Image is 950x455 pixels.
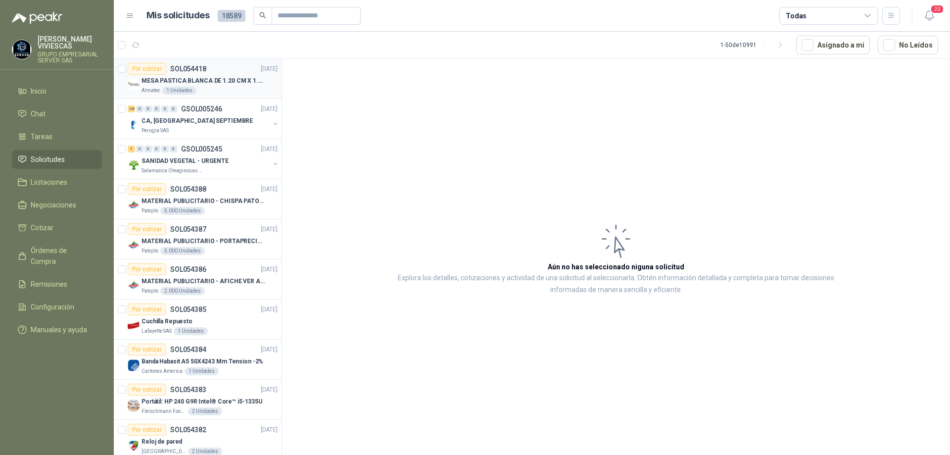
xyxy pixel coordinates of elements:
p: MATERIAL PUBLICITARIO - CHISPA PATOJITO VER ADJUNTO [142,197,265,206]
div: 5.000 Unidades [160,207,205,215]
div: 0 [170,146,177,152]
p: [DATE] [261,185,278,194]
div: 1 Unidades [185,367,219,375]
img: Company Logo [128,279,140,291]
div: 0 [144,146,152,152]
button: 20 [920,7,938,25]
span: Configuración [31,302,74,312]
a: 28 0 0 0 0 0 GSOL005246[DATE] Company LogoCA, [GEOGRAPHIC_DATA] SEPTIEMBREPerugia SAS [128,103,280,135]
a: Por cotizarSOL054387[DATE] Company LogoMATERIAL PUBLICITARIO - PORTAPRECIOS VER ADJUNTOPatojito5.... [114,219,282,259]
p: [DATE] [261,225,278,234]
a: Chat [12,104,102,123]
p: GSOL005246 [181,105,222,112]
div: Por cotizar [128,344,166,355]
span: Manuales y ayuda [31,324,87,335]
a: Cotizar [12,218,102,237]
div: 0 [161,146,169,152]
p: Patojito [142,247,158,255]
p: MATERIAL PUBLICITARIO - PORTAPRECIOS VER ADJUNTO [142,237,265,246]
p: GSOL005245 [181,146,222,152]
p: Salamanca Oleaginosas SAS [142,167,204,175]
p: SOL054418 [170,65,206,72]
p: SOL054385 [170,306,206,313]
div: 5.000 Unidades [160,247,205,255]
p: Lafayette SAS [142,327,172,335]
p: MESA PASTICA BLANCA DE 1.20 CM X 1.20 CM [142,76,265,86]
a: Inicio [12,82,102,101]
a: Por cotizarSOL054418[DATE] Company LogoMESA PASTICA BLANCA DE 1.20 CM X 1.20 CMAlmatec1 Unidades [114,59,282,99]
span: Negociaciones [31,200,76,210]
a: Configuración [12,298,102,316]
div: Por cotizar [128,424,166,436]
a: Licitaciones [12,173,102,192]
img: Company Logo [128,199,140,211]
img: Company Logo [128,79,140,91]
p: [DATE] [261,265,278,274]
img: Logo peakr [12,12,62,24]
div: Por cotizar [128,303,166,315]
div: 1 [128,146,135,152]
div: Por cotizar [128,223,166,235]
img: Company Logo [128,159,140,171]
h1: Mis solicitudes [146,8,210,23]
p: Fleischmann Foods S.A. [142,407,186,415]
p: Perugia SAS [142,127,169,135]
a: Órdenes de Compra [12,241,102,271]
div: Por cotizar [128,384,166,396]
div: 0 [136,105,143,112]
p: Patojito [142,207,158,215]
span: Tareas [31,131,52,142]
div: 0 [153,105,160,112]
p: [DATE] [261,145,278,154]
p: Almatec [142,87,160,95]
img: Company Logo [128,319,140,331]
span: Cotizar [31,222,53,233]
div: Por cotizar [128,263,166,275]
div: Por cotizar [128,63,166,75]
a: Por cotizarSOL054383[DATE] Company LogoPortátil: HP 240 G9R Intel® Core™ i5-1335UFleischmann Food... [114,380,282,420]
a: Solicitudes [12,150,102,169]
span: Licitaciones [31,177,67,188]
a: Remisiones [12,275,102,294]
p: [PERSON_NAME] VIVIESCAS [38,36,102,50]
p: SOL054388 [170,186,206,193]
div: 0 [144,105,152,112]
p: SOL054382 [170,426,206,433]
p: SANIDAD VEGETAL - URGENTE [142,156,229,166]
div: 1 Unidades [174,327,208,335]
p: [DATE] [261,385,278,395]
span: Solicitudes [31,154,65,165]
p: SOL054383 [170,386,206,393]
div: 0 [161,105,169,112]
span: search [259,12,266,19]
span: Inicio [31,86,47,97]
p: [DATE] [261,104,278,114]
p: MATERIAL PUBLICITARIO - AFICHE VER ADJUNTO [142,277,265,286]
p: [DATE] [261,64,278,74]
div: 28 [128,105,135,112]
a: 1 0 0 0 0 0 GSOL005245[DATE] Company LogoSANIDAD VEGETAL - URGENTESalamanca Oleaginosas SAS [128,143,280,175]
button: Asignado a mi [796,36,870,54]
span: Chat [31,108,46,119]
p: Cartones America [142,367,183,375]
p: GRUPO EMPRESARIAL SERVER SAS [38,51,102,63]
img: Company Logo [128,119,140,131]
p: Explora los detalles, cotizaciones y actividad de una solicitud al seleccionarla. Obtén informaci... [381,272,851,296]
a: Por cotizarSOL054385[DATE] Company LogoCuchilla RepuestoLafayette SAS1 Unidades [114,300,282,340]
a: Por cotizarSOL054384[DATE] Company LogoBanda Habasit A5 50X4243 Mm Tension -2%Cartones America1 U... [114,340,282,380]
div: Todas [786,10,807,21]
p: SOL054386 [170,266,206,273]
img: Company Logo [12,40,31,59]
p: Patojito [142,287,158,295]
p: CA, [GEOGRAPHIC_DATA] SEPTIEMBRE [142,116,253,126]
p: [DATE] [261,425,278,435]
div: 1 Unidades [162,87,196,95]
p: SOL054387 [170,226,206,233]
p: [DATE] [261,305,278,314]
h3: Aún no has seleccionado niguna solicitud [548,261,684,272]
a: Por cotizarSOL054388[DATE] Company LogoMATERIAL PUBLICITARIO - CHISPA PATOJITO VER ADJUNTOPatojit... [114,179,282,219]
img: Company Logo [128,359,140,371]
div: 0 [170,105,177,112]
img: Company Logo [128,440,140,452]
img: Company Logo [128,239,140,251]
